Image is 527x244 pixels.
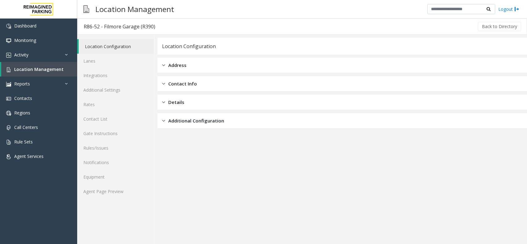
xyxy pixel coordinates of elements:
a: Rates [77,97,154,112]
a: Notifications [77,155,154,170]
img: 'icon' [6,53,11,58]
span: Contact Info [168,80,197,87]
div: Location Configuration [162,42,216,50]
span: Details [168,99,184,106]
a: Gate Instructions [77,126,154,141]
div: R86-52 - Filmore Garage (R390) [84,23,155,31]
span: Dashboard [14,23,36,29]
a: Rules/Issues [77,141,154,155]
img: 'icon' [6,82,11,87]
img: 'icon' [6,154,11,159]
span: Additional Configuration [168,117,224,124]
span: Location Management [14,66,64,72]
img: logout [514,6,519,12]
a: Lanes [77,54,154,68]
img: 'icon' [6,38,11,43]
a: Additional Settings [77,83,154,97]
span: Regions [14,110,30,116]
span: Monitoring [14,37,36,43]
img: 'icon' [6,24,11,29]
span: Contacts [14,95,32,101]
img: 'icon' [6,111,11,116]
span: Call Centers [14,124,38,130]
img: closed [162,99,165,106]
img: 'icon' [6,67,11,72]
a: Contact List [77,112,154,126]
span: Rule Sets [14,139,33,145]
span: Reports [14,81,30,87]
a: Logout [498,6,519,12]
a: Location Management [1,62,77,77]
span: Address [168,62,186,69]
a: Location Configuration [79,39,154,54]
img: closed [162,62,165,69]
h3: Location Management [92,2,177,17]
img: 'icon' [6,140,11,145]
a: Agent Page Preview [77,184,154,199]
span: Activity [14,52,28,58]
a: Equipment [77,170,154,184]
img: closed [162,117,165,124]
a: Integrations [77,68,154,83]
img: closed [162,80,165,87]
span: Agent Services [14,153,44,159]
button: Back to Directory [478,22,521,31]
img: 'icon' [6,125,11,130]
img: pageIcon [83,2,89,17]
img: 'icon' [6,96,11,101]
